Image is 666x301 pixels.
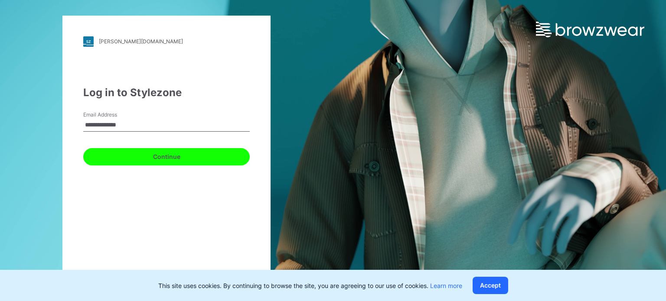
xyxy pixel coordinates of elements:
[158,281,462,290] p: This site uses cookies. By continuing to browse the site, you are agreeing to our use of cookies.
[83,148,250,165] button: Continue
[473,277,508,294] button: Accept
[83,111,144,119] label: Email Address
[83,85,250,100] div: Log in to Stylezone
[536,22,644,37] img: browzwear-logo.e42bd6dac1945053ebaf764b6aa21510.svg
[430,282,462,289] a: Learn more
[83,36,94,47] img: stylezone-logo.562084cfcfab977791bfbf7441f1a819.svg
[83,36,250,47] a: [PERSON_NAME][DOMAIN_NAME]
[99,38,183,45] div: [PERSON_NAME][DOMAIN_NAME]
